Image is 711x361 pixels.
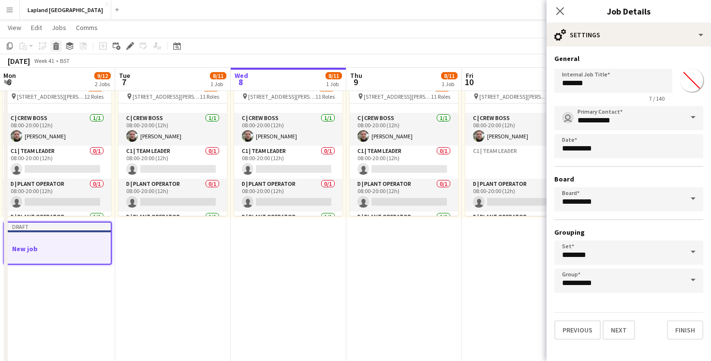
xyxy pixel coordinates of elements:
[8,56,30,66] div: [DATE]
[441,72,458,79] span: 8/11
[95,80,110,88] div: 2 Jobs
[465,211,574,244] app-card-role: D | Plant Operator1/1
[547,23,711,46] div: Settings
[234,179,342,211] app-card-role: D | Plant Operator0/108:00-20:00 (12h)
[84,93,104,100] span: 12 Roles
[118,73,227,216] app-job-card: Updated08:00-20:00 (12h)8/11 [STREET_ADDRESS][PERSON_NAME]11 Roles[PERSON_NAME]B2 | Assistant Sit...
[32,57,56,64] span: Week 41
[554,54,703,63] h3: General
[3,73,111,216] app-job-card: Updated08:00-20:00 (12h)9/12 [STREET_ADDRESS][PERSON_NAME]12 Roles[PERSON_NAME]B2 | Assistant Sit...
[133,93,200,100] span: [STREET_ADDRESS][PERSON_NAME]
[350,179,458,211] app-card-role: D | Plant Operator0/108:00-20:00 (12h)
[234,73,342,216] app-job-card: Updated08:00-20:00 (12h)8/11 [STREET_ADDRESS][PERSON_NAME]11 Roles[PERSON_NAME]B2 | Assistant Sit...
[72,21,102,34] a: Comms
[3,211,111,244] app-card-role: D | Plant Operator1/1
[479,93,547,100] span: [STREET_ADDRESS][PERSON_NAME]
[4,21,25,34] a: View
[465,146,574,179] app-card-role-placeholder: C1 | Team Leader
[235,71,248,80] span: Wed
[349,76,362,88] span: 9
[3,179,111,211] app-card-role: D | Plant Operator0/108:00-20:00 (12h)
[2,76,16,88] span: 6
[8,23,21,32] span: View
[234,113,342,146] app-card-role: C | Crew Boss1/108:00-20:00 (12h)[PERSON_NAME]
[465,113,574,146] app-card-role: C | Crew Boss1/108:00-20:00 (12h)[PERSON_NAME]
[234,211,342,244] app-card-role: D | Plant Operator1/1
[641,95,672,102] span: 7 / 140
[603,320,635,340] button: Next
[464,76,474,88] span: 10
[350,211,458,244] app-card-role: D | Plant Operator1/1
[118,211,227,244] app-card-role: D | Plant Operator1/1
[364,93,431,100] span: [STREET_ADDRESS][PERSON_NAME]
[233,76,248,88] span: 8
[48,21,70,34] a: Jobs
[248,93,315,100] span: [STREET_ADDRESS][PERSON_NAME]
[315,93,335,100] span: 11 Roles
[547,5,711,17] h3: Job Details
[350,146,458,179] app-card-role: C1 | Team Leader0/108:00-20:00 (12h)
[3,71,16,80] span: Mon
[234,146,342,179] app-card-role: C1 | Team Leader0/108:00-20:00 (12h)
[118,76,130,88] span: 7
[200,93,219,100] span: 11 Roles
[4,223,111,230] div: Draft
[210,72,226,79] span: 8/11
[52,23,66,32] span: Jobs
[76,23,98,32] span: Comms
[350,71,362,80] span: Thu
[466,71,474,80] span: Fri
[118,146,227,179] app-card-role: C1 | Team Leader0/108:00-20:00 (12h)
[118,113,227,146] app-card-role: C | Crew Boss1/108:00-20:00 (12h)[PERSON_NAME]
[350,113,458,146] app-card-role: C | Crew Boss1/108:00-20:00 (12h)[PERSON_NAME]
[3,113,111,146] app-card-role: C | Crew Boss1/108:00-20:00 (12h)[PERSON_NAME]
[27,21,46,34] a: Edit
[20,0,111,19] button: Lapland [GEOGRAPHIC_DATA]
[3,146,111,179] app-card-role: C1 | Team Leader0/108:00-20:00 (12h)
[667,320,703,340] button: Finish
[17,93,84,100] span: [STREET_ADDRESS][PERSON_NAME]
[350,73,458,216] app-job-card: Updated08:00-20:00 (12h)8/11 [STREET_ADDRESS][PERSON_NAME]11 Roles[PERSON_NAME]B2 | Assistant Sit...
[118,179,227,211] app-card-role: D | Plant Operator0/108:00-20:00 (12h)
[31,23,42,32] span: Edit
[4,244,111,253] h3: New job
[442,80,457,88] div: 1 Job
[554,228,703,237] h3: Grouping
[554,320,601,340] button: Previous
[3,222,112,265] app-job-card: DraftNew job
[94,72,111,79] span: 9/12
[326,80,341,88] div: 1 Job
[326,72,342,79] span: 8/11
[119,71,130,80] span: Tue
[60,57,70,64] div: BST
[554,175,703,183] h3: Board
[465,73,574,216] app-job-card: Updated08:00-20:00 (12h)8/10 [STREET_ADDRESS][PERSON_NAME]10 Roles[PERSON_NAME]B2 | Assistant Sit...
[465,179,574,211] app-card-role: D | Plant Operator0/108:00-20:00 (12h)
[210,80,226,88] div: 1 Job
[431,93,450,100] span: 11 Roles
